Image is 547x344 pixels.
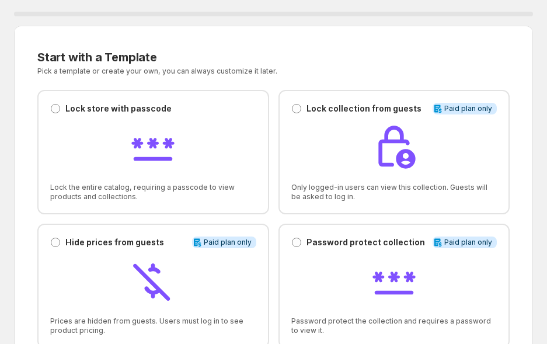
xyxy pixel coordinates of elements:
[371,258,417,304] img: Password protect collection
[291,317,497,335] span: Password protect the collection and requires a password to view it.
[65,103,172,114] p: Lock store with passcode
[65,237,164,248] p: Hide prices from guests
[291,183,497,201] span: Only logged-in users can view this collection. Guests will be asked to log in.
[50,183,256,201] span: Lock the entire catalog, requiring a passcode to view products and collections.
[37,67,389,76] p: Pick a template or create your own, you can always customize it later.
[371,124,417,171] img: Lock collection from guests
[444,104,492,113] span: Paid plan only
[130,124,176,171] img: Lock store with passcode
[306,103,421,114] p: Lock collection from guests
[444,238,492,247] span: Paid plan only
[50,317,256,335] span: Prices are hidden from guests. Users must log in to see product pricing.
[306,237,425,248] p: Password protect collection
[130,258,176,304] img: Hide prices from guests
[204,238,252,247] span: Paid plan only
[37,50,157,64] span: Start with a Template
